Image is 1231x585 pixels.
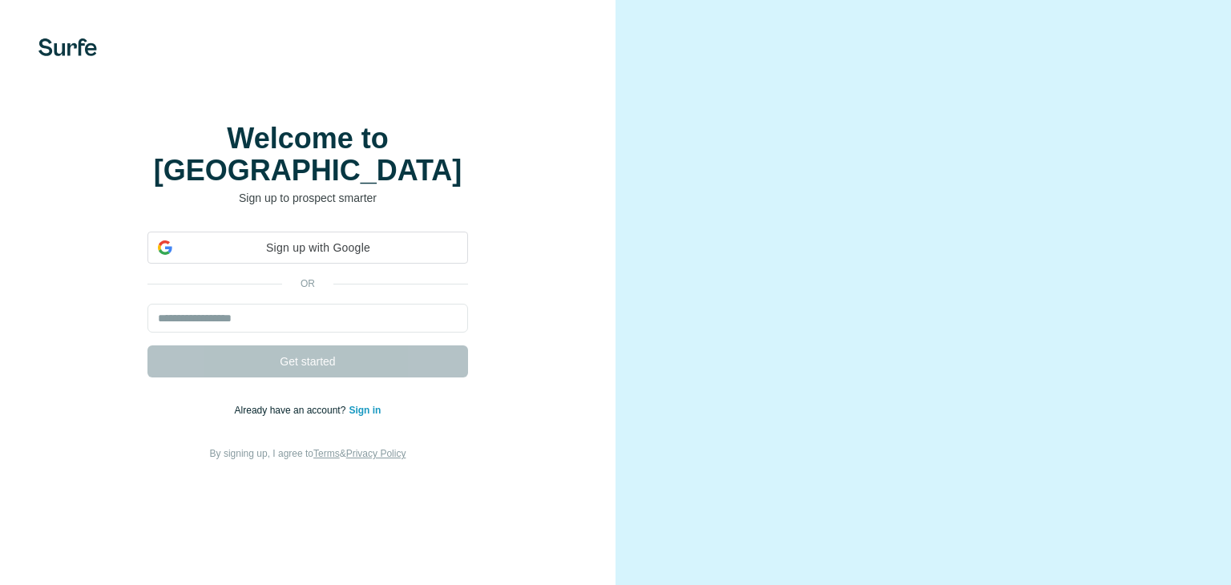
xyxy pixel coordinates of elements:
[147,190,468,206] p: Sign up to prospect smarter
[210,448,406,459] span: By signing up, I agree to &
[147,123,468,187] h1: Welcome to [GEOGRAPHIC_DATA]
[313,448,340,459] a: Terms
[38,38,97,56] img: Surfe's logo
[139,262,476,297] iframe: Sign in with Google Button
[346,448,406,459] a: Privacy Policy
[349,405,381,416] a: Sign in
[147,232,468,264] div: Sign up with Google
[179,240,458,256] span: Sign up with Google
[235,405,349,416] span: Already have an account?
